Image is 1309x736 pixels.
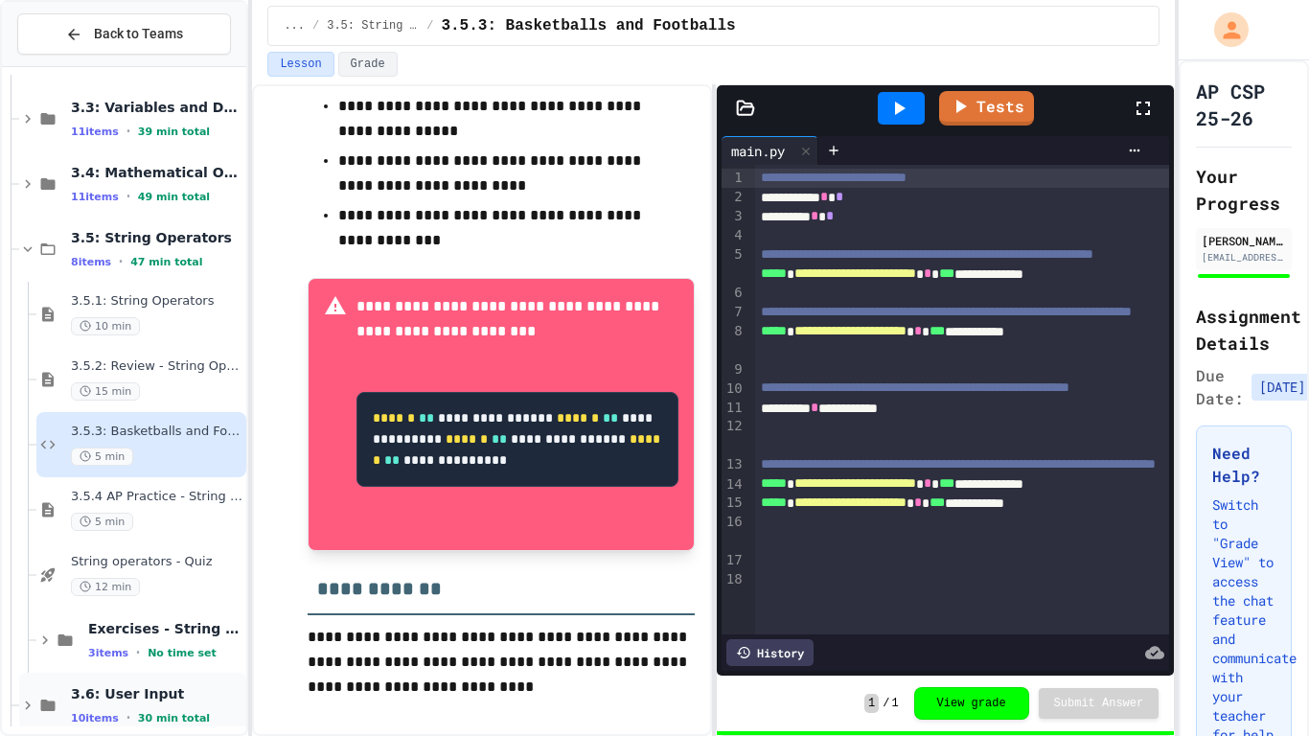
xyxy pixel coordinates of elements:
[722,207,746,226] div: 3
[136,645,140,660] span: •
[148,647,217,659] span: No time set
[891,696,898,711] span: 1
[312,18,319,34] span: /
[338,52,398,77] button: Grade
[722,455,746,474] div: 13
[94,24,183,44] span: Back to Teams
[722,322,746,360] div: 8
[71,489,242,505] span: 3.5.4 AP Practice - String Manipulation
[726,639,814,666] div: History
[71,293,242,310] span: 3.5.1: String Operators
[864,694,879,713] span: 1
[722,136,818,165] div: main.py
[138,191,210,203] span: 49 min total
[722,245,746,284] div: 5
[722,303,746,322] div: 7
[722,551,746,570] div: 17
[1196,364,1244,410] span: Due Date:
[722,513,746,551] div: 16
[722,379,746,399] div: 10
[130,256,202,268] span: 47 min total
[88,620,242,637] span: Exercises - String Operators
[71,317,140,335] span: 10 min
[284,18,305,34] span: ...
[71,164,242,181] span: 3.4: Mathematical Operators
[267,52,333,77] button: Lesson
[126,189,130,204] span: •
[71,712,119,724] span: 10 items
[1194,8,1253,52] div: My Account
[71,578,140,596] span: 12 min
[426,18,433,34] span: /
[939,91,1034,126] a: Tests
[1212,442,1275,488] h3: Need Help?
[71,229,242,246] span: 3.5: String Operators
[327,18,419,34] span: 3.5: String Operators
[71,358,242,375] span: 3.5.2: Review - String Operators
[883,696,889,711] span: /
[1196,163,1292,217] h2: Your Progress
[722,188,746,207] div: 2
[1196,78,1292,131] h1: AP CSP 25-26
[1054,696,1144,711] span: Submit Answer
[88,647,128,659] span: 3 items
[71,685,242,702] span: 3.6: User Input
[722,360,746,379] div: 9
[722,141,794,161] div: main.py
[1196,303,1292,356] h2: Assignment Details
[71,126,119,138] span: 11 items
[138,126,210,138] span: 39 min total
[71,191,119,203] span: 11 items
[138,712,210,724] span: 30 min total
[722,169,746,188] div: 1
[71,448,133,466] span: 5 min
[722,475,746,494] div: 14
[722,226,746,245] div: 4
[71,424,242,440] span: 3.5.3: Basketballs and Footballs
[722,494,746,513] div: 15
[71,382,140,401] span: 15 min
[914,687,1029,720] button: View grade
[722,399,746,418] div: 11
[441,14,735,37] span: 3.5.3: Basketballs and Footballs
[722,284,746,303] div: 6
[722,417,746,455] div: 12
[71,99,242,116] span: 3.3: Variables and Data Types
[1039,688,1160,719] button: Submit Answer
[1202,232,1286,249] div: [PERSON_NAME]
[71,554,242,570] span: String operators - Quiz
[119,254,123,269] span: •
[126,124,130,139] span: •
[722,570,746,589] div: 18
[71,513,133,531] span: 5 min
[126,710,130,725] span: •
[71,256,111,268] span: 8 items
[17,13,231,55] button: Back to Teams
[1202,250,1286,264] div: [EMAIL_ADDRESS][DOMAIN_NAME]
